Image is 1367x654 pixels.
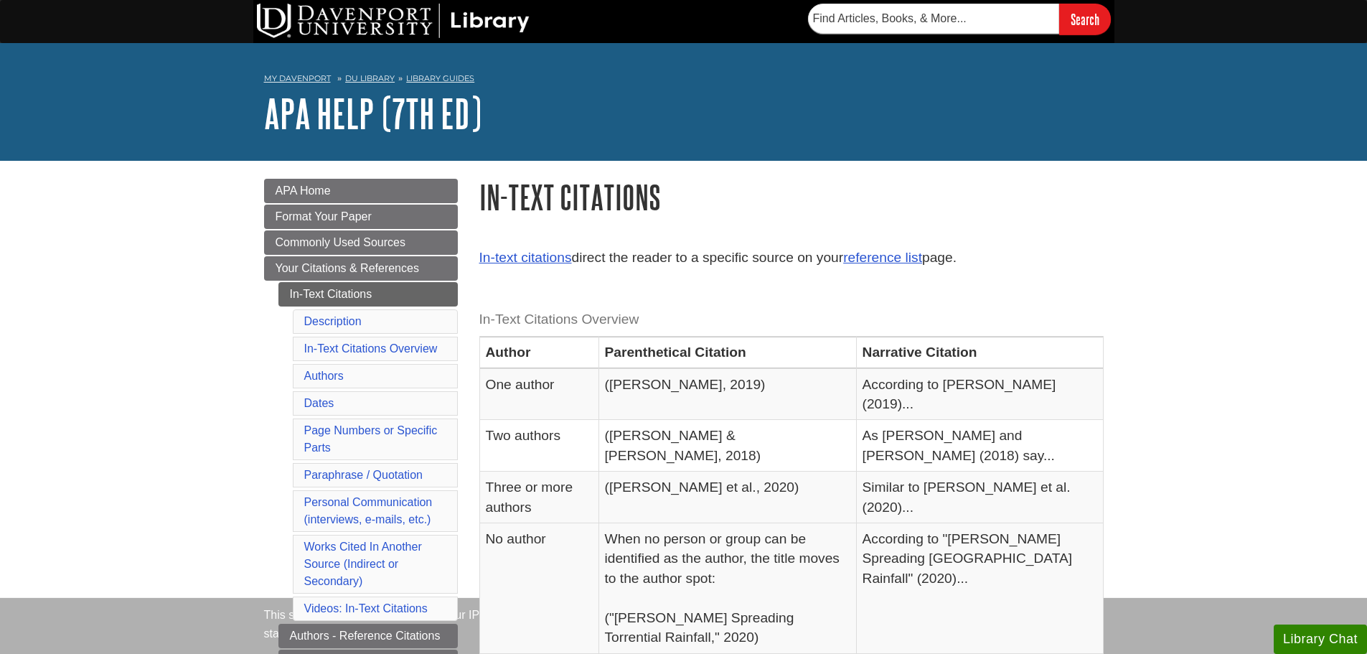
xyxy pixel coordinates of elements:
[304,541,422,587] a: Works Cited In Another Source (Indirect or Secondary)
[276,184,331,197] span: APA Home
[479,248,1104,268] p: direct the reader to a specific source on your page.
[1059,4,1111,34] input: Search
[278,282,458,307] a: In-Text Citations
[264,91,481,136] a: APA Help (7th Ed)
[406,73,474,83] a: Library Guides
[808,4,1059,34] input: Find Articles, Books, & More...
[304,397,334,409] a: Dates
[276,236,405,248] span: Commonly Used Sources
[479,304,1104,336] caption: In-Text Citations Overview
[598,368,856,420] td: ([PERSON_NAME], 2019)
[278,624,458,648] a: Authors - Reference Citations
[856,472,1103,523] td: Similar to [PERSON_NAME] et al. (2020)...
[479,472,598,523] td: Three or more authors
[264,256,458,281] a: Your Citations & References
[345,73,395,83] a: DU Library
[264,73,331,85] a: My Davenport
[598,420,856,472] td: ([PERSON_NAME] & [PERSON_NAME], 2018)
[856,337,1103,368] th: Narrative Citation
[856,368,1103,420] td: According to [PERSON_NAME] (2019)...
[598,337,856,368] th: Parenthetical Citation
[479,523,598,654] td: No author
[276,262,419,274] span: Your Citations & References
[598,523,856,654] td: When no person or group can be identified as the author, the title moves to the author spot: ("[P...
[304,496,433,525] a: Personal Communication(interviews, e-mails, etc.)
[304,370,344,382] a: Authors
[304,342,438,355] a: In-Text Citations Overview
[304,315,362,327] a: Description
[479,179,1104,215] h1: In-Text Citations
[304,469,423,481] a: Paraphrase / Quotation
[856,523,1103,654] td: According to "[PERSON_NAME] Spreading [GEOGRAPHIC_DATA] Rainfall" (2020)...
[276,210,372,223] span: Format Your Paper
[304,424,438,454] a: Page Numbers or Specific Parts
[1274,625,1367,654] button: Library Chat
[264,179,458,203] a: APA Home
[843,250,922,265] a: reference list
[598,472,856,523] td: ([PERSON_NAME] et al., 2020)
[808,4,1111,34] form: Searches DU Library's articles, books, and more
[264,205,458,229] a: Format Your Paper
[479,420,598,472] td: Two authors
[304,602,428,615] a: Videos: In-Text Citations
[264,69,1104,92] nav: breadcrumb
[479,250,572,265] a: In-text citations
[257,4,530,38] img: DU Library
[479,337,598,368] th: Author
[264,230,458,255] a: Commonly Used Sources
[856,420,1103,472] td: As [PERSON_NAME] and [PERSON_NAME] (2018) say...
[479,368,598,420] td: One author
